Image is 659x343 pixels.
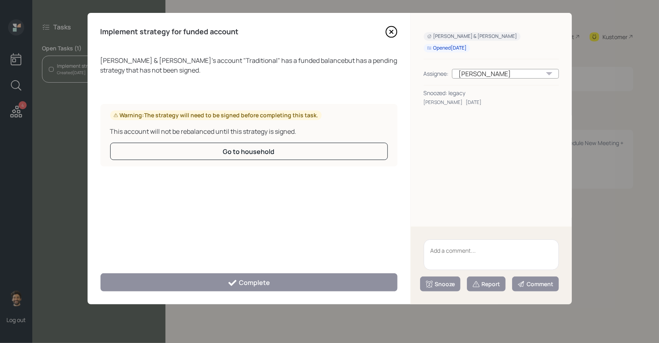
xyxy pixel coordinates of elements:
button: Go to household [110,143,388,160]
div: [PERSON_NAME] [424,99,463,106]
button: Complete [100,273,397,291]
div: Assignee: [424,69,449,78]
div: Report [472,280,500,288]
button: Report [467,276,506,291]
div: [PERSON_NAME] [452,69,559,79]
div: Snoozed: legacy [424,89,559,97]
div: This account will not be rebalanced until this strategy is signed. [110,127,388,136]
div: Opened [DATE] [427,45,467,52]
button: Comment [512,276,559,291]
div: [PERSON_NAME] & [PERSON_NAME] [427,33,517,40]
div: Complete [228,278,270,288]
div: Warning: The strategy will need to be signed before completing this task. [113,111,318,119]
div: Snooze [425,280,455,288]
h4: Implement strategy for funded account [100,27,239,36]
div: [DATE] [466,99,482,106]
div: Go to household [223,147,275,156]
button: Snooze [420,276,460,291]
div: Comment [517,280,554,288]
div: [PERSON_NAME] & [PERSON_NAME] 's account " Traditional " has a funded balance but has a pending s... [100,56,397,75]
